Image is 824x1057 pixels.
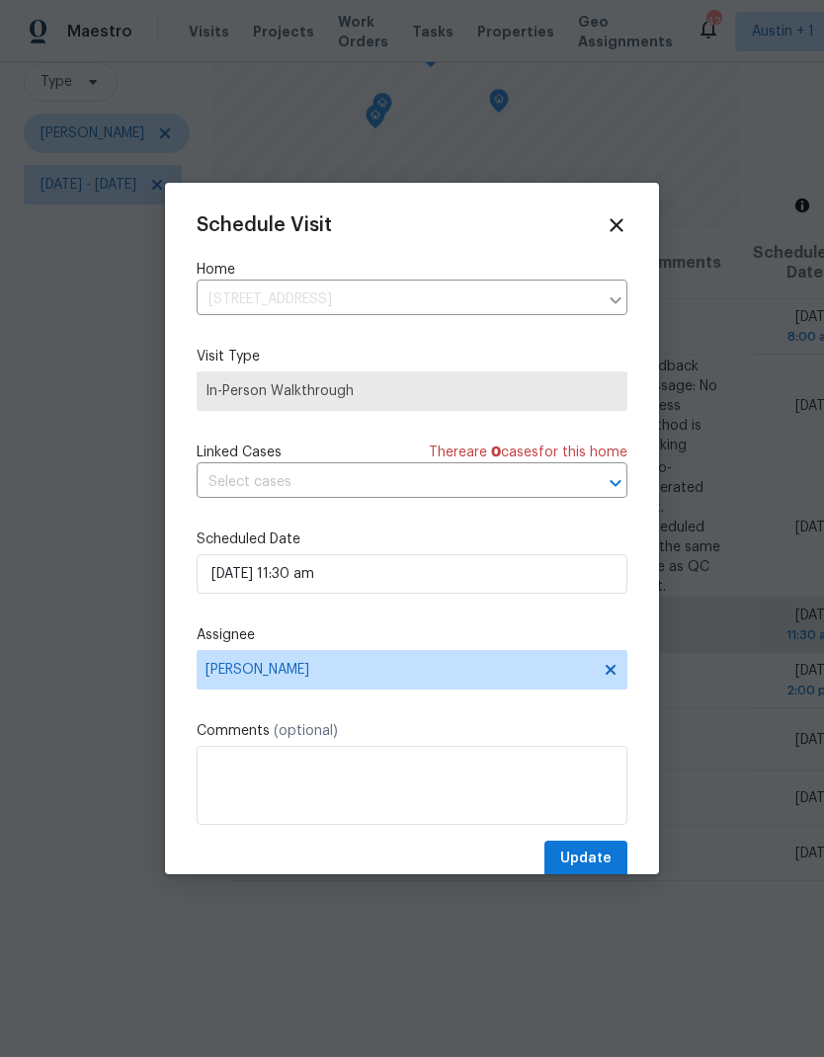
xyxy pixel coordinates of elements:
span: Close [606,214,627,236]
label: Visit Type [197,347,627,366]
span: Schedule Visit [197,215,332,235]
input: M/D/YYYY [197,554,627,594]
span: Linked Cases [197,443,282,462]
label: Scheduled Date [197,529,627,549]
label: Comments [197,721,627,741]
label: Assignee [197,625,627,645]
button: Update [544,841,627,877]
input: Select cases [197,467,572,498]
span: (optional) [274,724,338,738]
span: There are case s for this home [429,443,627,462]
label: Home [197,260,627,280]
span: Update [560,847,612,871]
span: 0 [491,446,501,459]
input: Enter in an address [197,285,598,315]
button: Open [602,469,629,497]
span: [PERSON_NAME] [206,662,593,678]
span: In-Person Walkthrough [206,381,618,401]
